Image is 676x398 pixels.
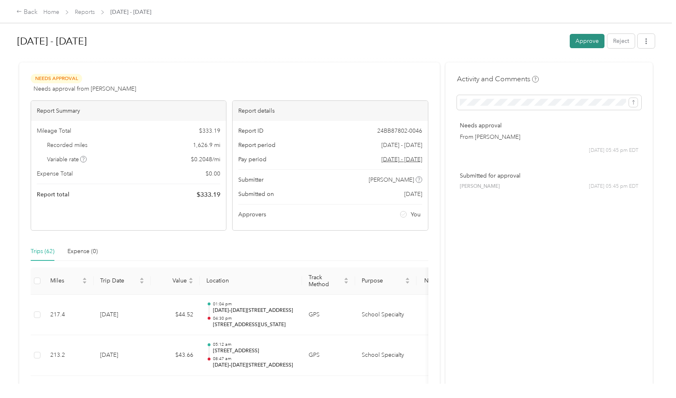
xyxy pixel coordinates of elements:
div: Report details [233,101,428,121]
span: Needs Approval [31,74,82,83]
td: School Specialty [355,295,416,336]
div: Report Summary [31,101,226,121]
span: $ 333.19 [199,127,220,135]
span: Report period [238,141,275,149]
span: Miles [50,277,81,284]
p: 07:25 pm [213,382,295,388]
span: caret-up [139,276,144,281]
p: [STREET_ADDRESS] [213,347,295,355]
span: Track Method [309,274,342,288]
p: 08:47 am [213,356,295,362]
a: Reports [75,9,95,16]
div: Trips (62) [31,247,54,256]
span: caret-down [188,280,193,285]
th: Trip Date [94,267,151,295]
td: $43.66 [151,335,200,376]
span: Recorded miles [47,141,87,149]
span: Approvers [238,210,266,219]
span: Submitter [238,176,264,184]
td: GPS [302,295,355,336]
span: [DATE] 05:45 pm EDT [589,183,638,190]
th: Notes [416,267,447,295]
span: caret-down [344,280,349,285]
div: Back [16,7,38,17]
span: Report total [37,190,69,199]
span: [DATE] [404,190,422,198]
span: [DATE] - [DATE] [381,141,422,149]
p: [STREET_ADDRESS][US_STATE] [213,321,295,329]
span: $ 0.2048 / mi [191,155,220,164]
span: Needs approval from [PERSON_NAME] [34,84,136,93]
span: [PERSON_NAME] [460,183,500,190]
td: [DATE] [94,335,151,376]
span: Mileage Total [37,127,71,135]
th: Track Method [302,267,355,295]
h4: Activity and Comments [457,74,539,84]
span: Value [157,277,187,284]
p: Needs approval [460,121,638,130]
span: caret-down [405,280,410,285]
span: Submitted on [238,190,274,198]
span: $ 333.19 [197,190,220,200]
h1: Sep 1 - 30, 2025 [17,31,564,51]
span: Pay period [238,155,266,164]
p: 05:12 am [213,342,295,347]
button: Reject [607,34,635,48]
span: You [411,210,421,219]
span: $ 0.00 [206,169,220,178]
p: Submitted for approval [460,171,638,180]
td: 213.2 [44,335,94,376]
span: [DATE] - [DATE] [110,8,151,16]
span: caret-up [188,276,193,281]
span: [PERSON_NAME] [369,176,414,184]
td: $44.52 [151,295,200,336]
span: caret-down [82,280,87,285]
p: 04:30 pm [213,316,295,321]
div: Expense (0) [67,247,98,256]
span: [DATE] 05:45 pm EDT [589,147,638,154]
span: caret-up [82,276,87,281]
span: Report ID [238,127,264,135]
span: caret-down [139,280,144,285]
p: 01:04 pm [213,301,295,307]
p: From [PERSON_NAME] [460,133,638,141]
td: School Specialty [355,335,416,376]
span: caret-up [405,276,410,281]
span: Trip Date [100,277,138,284]
td: 217.4 [44,295,94,336]
span: caret-up [344,276,349,281]
th: Value [151,267,200,295]
p: [DATE]–[DATE][STREET_ADDRESS] [213,307,295,314]
th: Purpose [355,267,416,295]
span: 1,626.9 mi [193,141,220,149]
span: Go to pay period [381,155,422,164]
span: Variable rate [47,155,87,164]
span: Purpose [362,277,403,284]
span: Expense Total [37,169,73,178]
p: [DATE]–[DATE][STREET_ADDRESS] [213,362,295,369]
th: Location [200,267,302,295]
td: [DATE] [94,295,151,336]
td: GPS [302,335,355,376]
span: 24BB87802-0046 [377,127,422,135]
th: Miles [44,267,94,295]
button: Approve [570,34,604,48]
iframe: Everlance-gr Chat Button Frame [630,352,676,398]
a: Home [43,9,59,16]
